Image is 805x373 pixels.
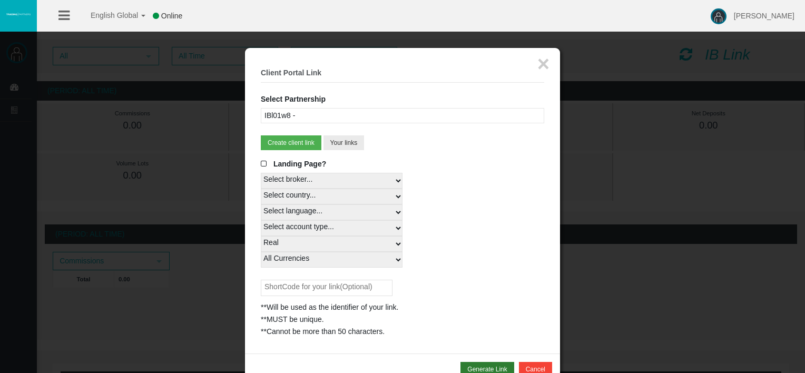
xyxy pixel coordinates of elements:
div: IBl01w8 - [261,108,544,123]
button: Create client link [261,135,321,150]
span: [PERSON_NAME] [734,12,794,20]
div: **MUST be unique. [261,313,544,326]
div: **Will be used as the identifier of your link. [261,301,544,313]
b: Client Portal Link [261,68,321,77]
button: × [537,53,549,74]
img: user-image [711,8,727,24]
label: Select Partnership [261,93,326,105]
img: logo.svg [5,12,32,16]
span: English Global [77,11,138,19]
button: Your links [323,135,365,150]
span: Landing Page? [273,160,326,168]
input: ShortCode for your link(Optional) [261,280,392,296]
div: **Cannot be more than 50 characters. [261,326,544,338]
span: Online [161,12,182,20]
